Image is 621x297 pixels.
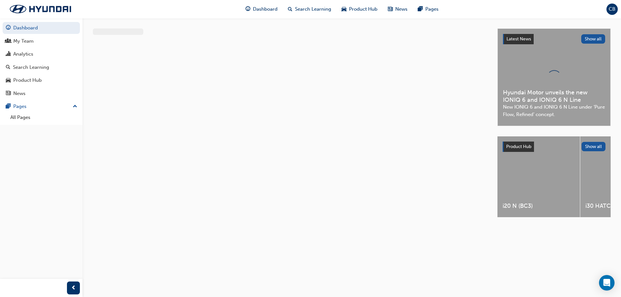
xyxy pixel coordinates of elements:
a: pages-iconPages [413,3,444,16]
span: chart-icon [6,51,11,57]
span: car-icon [342,5,346,13]
a: i20 N (BC3) [497,136,580,217]
span: search-icon [288,5,292,13]
a: Latest NewsShow all [503,34,605,44]
a: Latest NewsShow allHyundai Motor unveils the new IONIQ 6 and IONIQ 6 N LineNew IONIQ 6 and IONIQ ... [497,28,611,126]
a: All Pages [8,112,80,122]
span: Pages [425,5,439,13]
div: Pages [13,103,27,110]
img: Trak [3,2,78,16]
div: News [13,90,26,97]
a: Analytics [3,48,80,60]
span: news-icon [6,91,11,97]
span: prev-icon [71,284,76,292]
div: Product Hub [13,77,42,84]
span: News [395,5,408,13]
span: Search Learning [295,5,331,13]
button: Pages [3,101,80,112]
span: people-icon [6,38,11,44]
span: Product Hub [349,5,377,13]
a: guage-iconDashboard [240,3,283,16]
a: Product Hub [3,74,80,86]
span: up-icon [73,102,77,111]
button: DashboardMy TeamAnalyticsSearch LearningProduct HubNews [3,21,80,101]
span: guage-icon [245,5,250,13]
div: Open Intercom Messenger [599,275,615,291]
a: car-iconProduct Hub [336,3,383,16]
button: CB [606,4,618,15]
a: Product HubShow all [503,142,605,152]
span: New IONIQ 6 and IONIQ 6 N Line under ‘Pure Flow, Refined’ concept. [503,103,605,118]
span: Product Hub [506,144,531,149]
span: news-icon [388,5,393,13]
a: Search Learning [3,61,80,73]
span: Hyundai Motor unveils the new IONIQ 6 and IONIQ 6 N Line [503,89,605,103]
a: search-iconSearch Learning [283,3,336,16]
div: My Team [13,37,34,45]
button: Show all [582,142,606,151]
span: car-icon [6,78,11,83]
button: Show all [581,34,605,44]
span: pages-icon [6,104,11,110]
span: Latest News [507,36,531,42]
span: guage-icon [6,25,11,31]
div: Search Learning [13,64,49,71]
a: My Team [3,35,80,47]
a: News [3,88,80,100]
span: Dashboard [253,5,278,13]
div: Analytics [13,50,33,58]
span: CB [609,5,616,13]
a: news-iconNews [383,3,413,16]
a: Dashboard [3,22,80,34]
span: i20 N (BC3) [503,202,575,210]
span: pages-icon [418,5,423,13]
span: search-icon [6,65,10,70]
